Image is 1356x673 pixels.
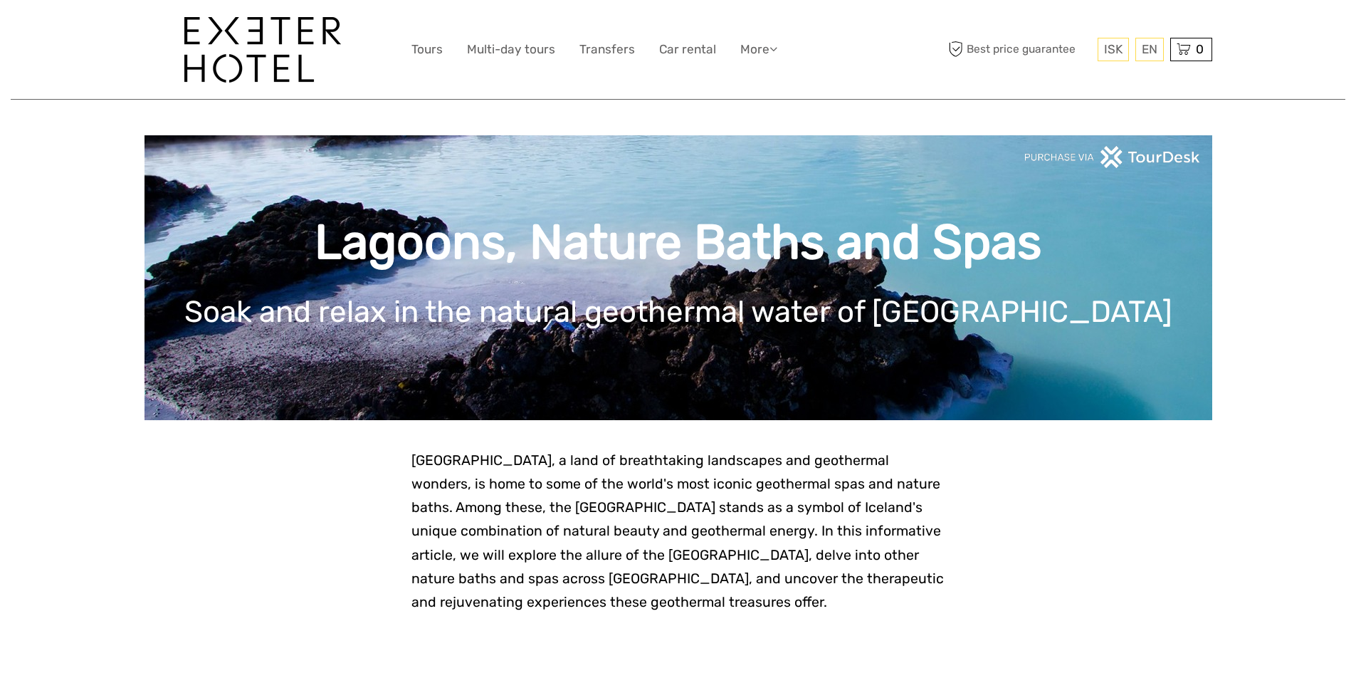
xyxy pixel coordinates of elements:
a: Transfers [579,39,635,60]
a: More [740,39,777,60]
h1: Soak and relax in the natural geothermal water of [GEOGRAPHIC_DATA] [166,294,1191,330]
div: EN [1135,38,1164,61]
a: Tours [411,39,443,60]
span: [GEOGRAPHIC_DATA], a land of breathtaking landscapes and geothermal wonders, is home to some of t... [411,452,944,610]
a: Car rental [659,39,716,60]
span: 0 [1194,42,1206,56]
span: Best price guarantee [945,38,1094,61]
a: Multi-day tours [467,39,555,60]
span: ISK [1104,42,1123,56]
img: 1336-96d47ae6-54fc-4907-bf00-0fbf285a6419_logo_big.jpg [184,17,341,83]
h1: Lagoons, Nature Baths and Spas [166,214,1191,271]
img: PurchaseViaTourDeskwhite.png [1024,146,1202,168]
